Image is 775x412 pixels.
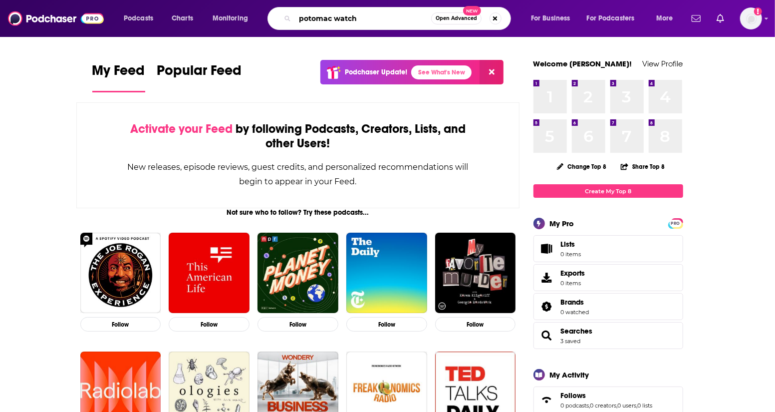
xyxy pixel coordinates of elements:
[561,240,581,249] span: Lists
[620,157,665,176] button: Share Top 8
[670,220,682,227] span: PRO
[589,402,590,409] span: ,
[740,7,762,29] img: User Profile
[92,62,145,85] span: My Feed
[436,16,477,21] span: Open Advanced
[561,298,584,307] span: Brands
[587,11,635,25] span: For Podcasters
[157,62,242,85] span: Popular Feed
[561,391,653,400] a: Follows
[656,11,673,25] span: More
[561,327,593,336] a: Searches
[206,10,261,26] button: open menu
[561,309,589,316] a: 0 watched
[551,160,613,173] button: Change Top 8
[213,11,248,25] span: Monitoring
[76,208,520,217] div: Not sure who to follow? Try these podcasts...
[8,9,104,28] img: Podchaser - Follow, Share and Rate Podcasts
[533,293,683,320] span: Brands
[740,7,762,29] span: Logged in as angelahattar
[258,233,338,314] img: Planet Money
[550,219,574,228] div: My Pro
[277,7,520,30] div: Search podcasts, credits, & more...
[537,329,557,343] a: Searches
[637,402,638,409] span: ,
[124,11,153,25] span: Podcasts
[617,402,618,409] span: ,
[435,317,516,332] button: Follow
[80,233,161,314] img: The Joe Rogan Experience
[537,393,557,407] a: Follows
[580,10,649,26] button: open menu
[537,271,557,285] span: Exports
[533,322,683,349] span: Searches
[431,12,482,24] button: Open AdvancedNew
[169,317,250,332] button: Follow
[561,280,585,287] span: 0 items
[537,242,557,256] span: Lists
[127,160,470,189] div: New releases, episode reviews, guest credits, and personalized recommendations will begin to appe...
[643,59,683,68] a: View Profile
[649,10,686,26] button: open menu
[740,7,762,29] button: Show profile menu
[130,121,233,136] span: Activate your Feed
[169,233,250,314] img: This American Life
[670,219,682,227] a: PRO
[531,11,570,25] span: For Business
[165,10,199,26] a: Charts
[561,298,589,307] a: Brands
[117,10,166,26] button: open menu
[561,338,581,345] a: 3 saved
[590,402,617,409] a: 0 creators
[561,240,575,249] span: Lists
[638,402,653,409] a: 0 lists
[533,235,683,262] a: Lists
[172,11,193,25] span: Charts
[346,233,427,314] img: The Daily
[688,10,705,27] a: Show notifications dropdown
[533,264,683,291] a: Exports
[550,370,589,380] div: My Activity
[561,269,585,278] span: Exports
[533,184,683,198] a: Create My Top 8
[80,317,161,332] button: Follow
[537,300,557,314] a: Brands
[157,62,242,92] a: Popular Feed
[435,233,516,314] img: My Favorite Murder with Karen Kilgariff and Georgia Hardstark
[411,65,472,79] a: See What's New
[295,10,431,26] input: Search podcasts, credits, & more...
[345,68,407,76] p: Podchaser Update!
[346,317,427,332] button: Follow
[754,7,762,15] svg: Add a profile image
[524,10,583,26] button: open menu
[127,122,470,151] div: by following Podcasts, Creators, Lists, and other Users!
[258,317,338,332] button: Follow
[92,62,145,92] a: My Feed
[713,10,728,27] a: Show notifications dropdown
[463,6,481,15] span: New
[618,402,637,409] a: 0 users
[561,251,581,258] span: 0 items
[533,59,632,68] a: Welcome [PERSON_NAME]!
[561,402,589,409] a: 0 podcasts
[561,391,586,400] span: Follows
